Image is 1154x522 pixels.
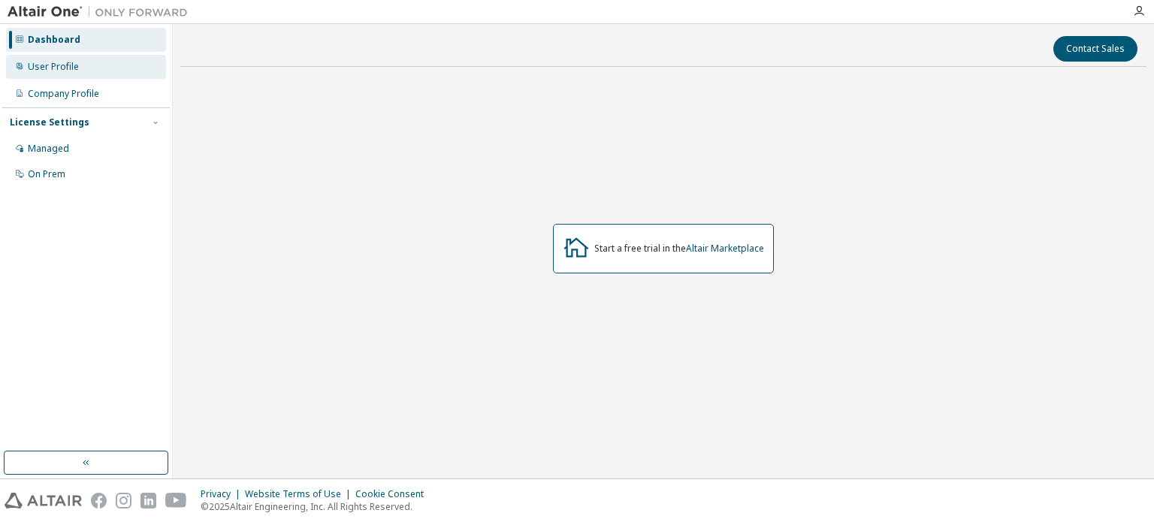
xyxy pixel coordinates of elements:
a: Altair Marketplace [686,242,764,255]
img: linkedin.svg [140,493,156,508]
div: On Prem [28,168,65,180]
img: altair_logo.svg [5,493,82,508]
img: Altair One [8,5,195,20]
div: License Settings [10,116,89,128]
div: Cookie Consent [355,488,433,500]
img: facebook.svg [91,493,107,508]
img: instagram.svg [116,493,131,508]
div: Company Profile [28,88,99,100]
div: Website Terms of Use [245,488,355,500]
div: Start a free trial in the [594,243,764,255]
div: Managed [28,143,69,155]
button: Contact Sales [1053,36,1137,62]
p: © 2025 Altair Engineering, Inc. All Rights Reserved. [201,500,433,513]
img: youtube.svg [165,493,187,508]
div: User Profile [28,61,79,73]
div: Dashboard [28,34,80,46]
div: Privacy [201,488,245,500]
